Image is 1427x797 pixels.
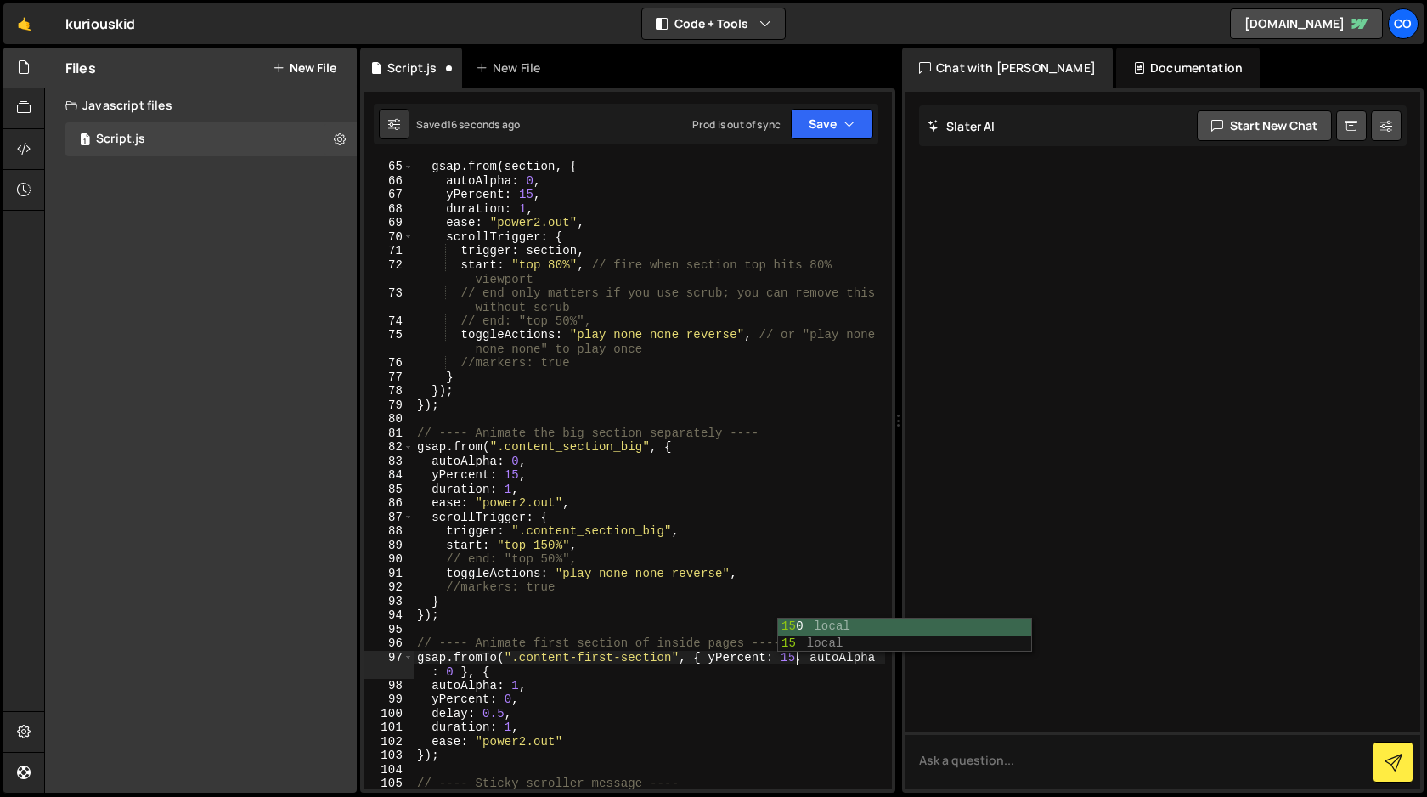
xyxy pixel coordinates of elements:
div: Script.js [96,132,145,147]
div: 78 [364,384,414,398]
div: 65 [364,160,414,174]
div: 91 [364,567,414,581]
div: 69 [364,216,414,230]
div: 16 seconds ago [447,117,520,132]
div: 88 [364,524,414,539]
span: 1 [80,134,90,148]
button: New File [273,61,336,75]
div: 67 [364,188,414,202]
a: Co [1388,8,1419,39]
div: 75 [364,328,414,356]
div: 73 [364,286,414,314]
div: kuriouskid [65,14,136,34]
div: 74 [364,314,414,329]
div: 102 [364,735,414,749]
div: 101 [364,721,414,735]
div: 85 [364,483,414,497]
div: 77 [364,370,414,385]
a: [DOMAIN_NAME] [1230,8,1383,39]
div: Javascript files [45,88,357,122]
div: 89 [364,539,414,553]
div: 96 [364,636,414,651]
div: 98 [364,679,414,693]
div: 68 [364,202,414,217]
div: 80 [364,412,414,427]
div: Saved [416,117,520,132]
div: Chat with [PERSON_NAME] [902,48,1113,88]
div: 72 [364,258,414,286]
div: 71 [364,244,414,258]
button: Start new chat [1197,110,1332,141]
div: 82 [364,440,414,455]
div: 16633/45317.js [65,122,357,156]
a: 🤙 [3,3,45,44]
div: 84 [364,468,414,483]
div: 94 [364,608,414,623]
div: New File [476,59,547,76]
div: 92 [364,580,414,595]
button: Save [791,109,873,139]
button: Code + Tools [642,8,785,39]
div: 105 [364,777,414,791]
div: 81 [364,427,414,441]
div: 97 [364,651,414,679]
div: 103 [364,749,414,763]
div: 99 [364,692,414,707]
div: 87 [364,511,414,525]
div: 76 [364,356,414,370]
div: 104 [364,763,414,777]
h2: Slater AI [928,118,996,134]
div: 86 [364,496,414,511]
h2: Files [65,59,96,77]
div: 70 [364,230,414,245]
div: 66 [364,174,414,189]
div: 83 [364,455,414,469]
div: 93 [364,595,414,609]
div: Prod is out of sync [692,117,781,132]
div: 100 [364,707,414,721]
div: 79 [364,398,414,413]
div: Documentation [1116,48,1260,88]
div: 95 [364,623,414,637]
div: 90 [364,552,414,567]
div: Script.js [387,59,437,76]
